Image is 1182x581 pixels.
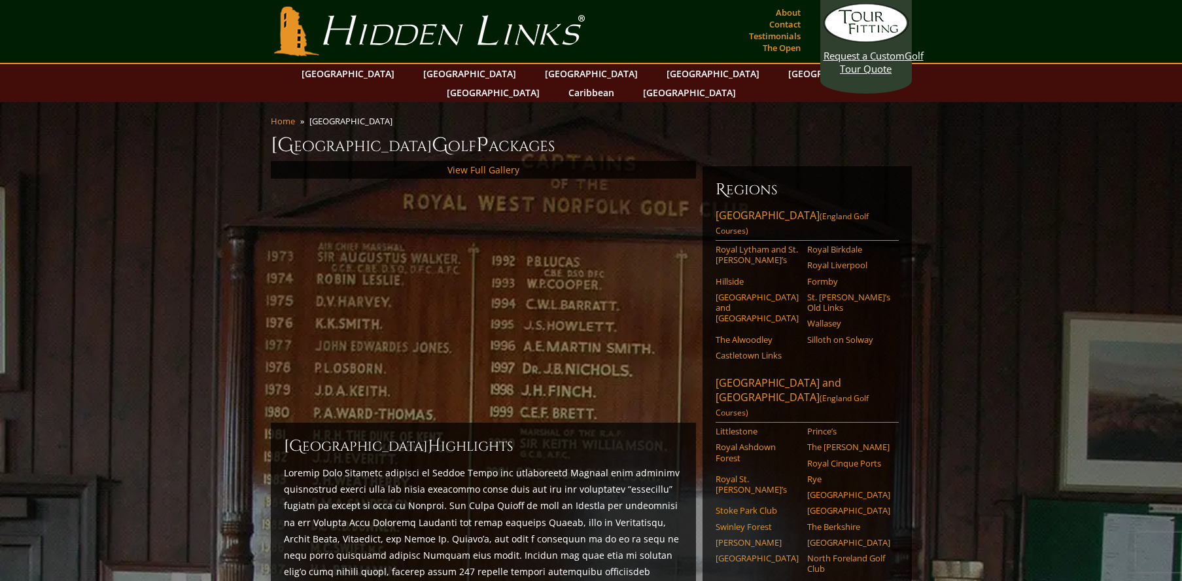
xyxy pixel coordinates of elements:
[716,334,799,345] a: The Alwoodley
[716,393,869,418] span: (England Golf Courses)
[716,179,899,200] h6: Regions
[716,505,799,516] a: Stoke Park Club
[716,208,899,241] a: [GEOGRAPHIC_DATA](England Golf Courses)
[807,474,890,484] a: Rye
[716,474,799,495] a: Royal St. [PERSON_NAME]’s
[447,164,519,176] a: View Full Gallery
[824,3,909,75] a: Request a CustomGolf Tour Quote
[807,489,890,500] a: [GEOGRAPHIC_DATA]
[716,244,799,266] a: Royal Lytham and St. [PERSON_NAME]’s
[476,132,489,158] span: P
[716,276,799,287] a: Hillside
[660,64,766,83] a: [GEOGRAPHIC_DATA]
[428,436,441,457] span: H
[309,115,398,127] li: [GEOGRAPHIC_DATA]
[746,27,804,45] a: Testimonials
[636,83,742,102] a: [GEOGRAPHIC_DATA]
[773,3,804,22] a: About
[807,244,890,255] a: Royal Birkdale
[807,292,890,313] a: St. [PERSON_NAME]’s Old Links
[807,553,890,574] a: North Foreland Golf Club
[716,521,799,532] a: Swinley Forest
[440,83,546,102] a: [GEOGRAPHIC_DATA]
[824,49,905,62] span: Request a Custom
[807,458,890,468] a: Royal Cinque Ports
[716,350,799,361] a: Castletown Links
[807,426,890,436] a: Prince’s
[807,276,890,287] a: Formby
[562,83,621,102] a: Caribbean
[807,260,890,270] a: Royal Liverpool
[807,537,890,548] a: [GEOGRAPHIC_DATA]
[782,64,888,83] a: [GEOGRAPHIC_DATA]
[807,334,890,345] a: Silloth on Solway
[716,442,799,463] a: Royal Ashdown Forest
[807,521,890,532] a: The Berkshire
[271,132,912,158] h1: [GEOGRAPHIC_DATA] olf ackages
[295,64,401,83] a: [GEOGRAPHIC_DATA]
[807,318,890,328] a: Wallasey
[807,505,890,516] a: [GEOGRAPHIC_DATA]
[716,537,799,548] a: [PERSON_NAME]
[716,211,869,236] span: (England Golf Courses)
[271,115,295,127] a: Home
[716,292,799,324] a: [GEOGRAPHIC_DATA] and [GEOGRAPHIC_DATA]
[766,15,804,33] a: Contact
[716,553,799,563] a: [GEOGRAPHIC_DATA]
[807,442,890,452] a: The [PERSON_NAME]
[538,64,644,83] a: [GEOGRAPHIC_DATA]
[716,426,799,436] a: Littlestone
[417,64,523,83] a: [GEOGRAPHIC_DATA]
[284,436,683,457] h2: [GEOGRAPHIC_DATA] ighlights
[432,132,448,158] span: G
[716,376,899,423] a: [GEOGRAPHIC_DATA] and [GEOGRAPHIC_DATA](England Golf Courses)
[759,39,804,57] a: The Open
